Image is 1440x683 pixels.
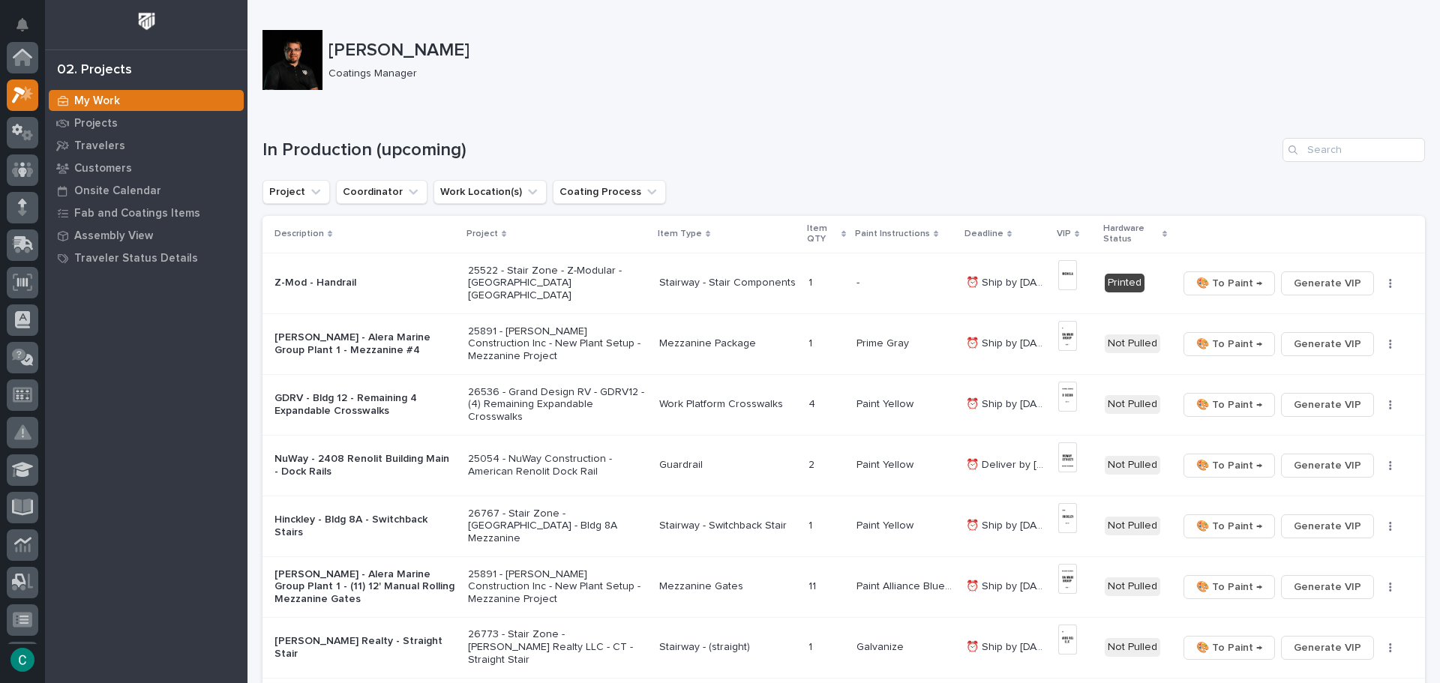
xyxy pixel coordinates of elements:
p: Stairway - (straight) [659,641,796,654]
p: ⏰ Ship by 9/30/25 [966,577,1049,593]
p: 1 [808,274,815,289]
p: Item Type [658,226,702,242]
span: 🎨 To Paint → [1196,274,1262,292]
a: Onsite Calendar [45,179,247,202]
button: 🎨 To Paint → [1183,271,1275,295]
p: VIP [1057,226,1071,242]
span: 🎨 To Paint → [1196,639,1262,657]
div: Not Pulled [1105,638,1160,657]
span: 🎨 To Paint → [1196,517,1262,535]
a: Fab and Coatings Items [45,202,247,224]
p: Projects [74,117,118,130]
div: Printed [1105,274,1144,292]
p: Mezzanine Gates [659,580,796,593]
p: ⏰ Ship by 9/15/25 [966,274,1049,289]
h1: In Production (upcoming) [262,139,1276,161]
button: users-avatar [7,644,38,676]
p: Description [274,226,324,242]
span: Generate VIP [1294,396,1361,414]
p: 4 [808,395,818,411]
p: Onsite Calendar [74,184,161,198]
p: 11 [808,577,819,593]
button: Generate VIP [1281,636,1374,660]
p: [PERSON_NAME] - Alera Marine Group Plant 1 - Mezzanine #4 [274,331,456,357]
button: 🎨 To Paint → [1183,575,1275,599]
button: Notifications [7,9,38,40]
button: Project [262,180,330,204]
p: Assembly View [74,229,153,243]
button: 🎨 To Paint → [1183,636,1275,660]
span: Generate VIP [1294,335,1361,353]
img: Workspace Logo [133,7,160,35]
input: Search [1282,138,1425,162]
tr: [PERSON_NAME] - Alera Marine Group Plant 1 - Mezzanine #425891 - [PERSON_NAME] Construction Inc -... [262,313,1425,374]
p: Deadline [964,226,1003,242]
p: Prime Gray [856,334,912,350]
button: Generate VIP [1281,514,1374,538]
p: Paint Yellow [856,395,916,411]
p: Paint Yellow [856,456,916,472]
button: Generate VIP [1281,393,1374,417]
p: ⏰ Ship by 10/1/25 [966,638,1049,654]
a: Projects [45,112,247,134]
button: 🎨 To Paint → [1183,454,1275,478]
p: Coatings Manager [328,67,1413,80]
tr: GDRV - Bldg 12 - Remaining 4 Expandable Crosswalks26536 - Grand Design RV - GDRV12 - (4) Remainin... [262,374,1425,435]
p: Item QTY [807,220,837,248]
p: Paint Yellow [856,517,916,532]
span: 🎨 To Paint → [1196,578,1262,596]
p: Work Platform Crosswalks [659,398,796,411]
button: Coating Process [553,180,666,204]
p: Hinckley - Bldg 8A - Switchback Stairs [274,514,456,539]
span: Generate VIP [1294,274,1361,292]
p: Traveler Status Details [74,252,198,265]
p: 25054 - NuWay Construction - American Renolit Dock Rail [468,453,648,478]
p: [PERSON_NAME] - Alera Marine Group Plant 1 - (11) 12' Manual Rolling Mezzanine Gates [274,568,456,606]
button: Coordinator [336,180,427,204]
p: 25891 - [PERSON_NAME] Construction Inc - New Plant Setup - Mezzanine Project [468,568,648,606]
a: Traveler Status Details [45,247,247,269]
p: [PERSON_NAME] Realty - Straight Stair [274,635,456,661]
p: Stairway - Stair Components [659,277,796,289]
button: Generate VIP [1281,454,1374,478]
p: Travelers [74,139,125,153]
p: 26536 - Grand Design RV - GDRV12 - (4) Remaining Expandable Crosswalks [468,386,648,424]
p: Customers [74,162,132,175]
span: Generate VIP [1294,578,1361,596]
div: Not Pulled [1105,334,1160,353]
p: ⏰ Ship by 9/19/25 [966,334,1049,350]
p: Stairway - Switchback Stair [659,520,796,532]
p: GDRV - Bldg 12 - Remaining 4 Expandable Crosswalks [274,392,456,418]
p: Z-Mod - Handrail [274,277,456,289]
p: 25522 - Stair Zone - Z-Modular - [GEOGRAPHIC_DATA] [GEOGRAPHIC_DATA] [468,265,648,302]
span: 🎨 To Paint → [1196,335,1262,353]
p: Project [466,226,498,242]
div: Not Pulled [1105,395,1160,414]
p: 1 [808,517,815,532]
tr: [PERSON_NAME] Realty - Straight Stair26773 - Stair Zone - [PERSON_NAME] Realty LLC - CT - Straigh... [262,617,1425,678]
p: NuWay - 2408 Renolit Building Main - Dock Rails [274,453,456,478]
a: My Work [45,89,247,112]
tr: NuWay - 2408 Renolit Building Main - Dock Rails25054 - NuWay Construction - American Renolit Dock... [262,435,1425,496]
a: Travelers [45,134,247,157]
p: Paint Instructions [855,226,930,242]
div: 02. Projects [57,62,132,79]
div: Not Pulled [1105,456,1160,475]
button: Generate VIP [1281,332,1374,356]
p: Mezzanine Package [659,337,796,350]
p: 26773 - Stair Zone - [PERSON_NAME] Realty LLC - CT - Straight Stair [468,628,648,666]
p: 2 [808,456,817,472]
a: Assembly View [45,224,247,247]
button: 🎨 To Paint → [1183,514,1275,538]
span: 🎨 To Paint → [1196,396,1262,414]
p: ⏰ Deliver by 9/29/25 [966,456,1049,472]
p: [PERSON_NAME] [328,40,1419,61]
div: Not Pulled [1105,517,1160,535]
p: Fab and Coatings Items [74,207,200,220]
p: 25891 - [PERSON_NAME] Construction Inc - New Plant Setup - Mezzanine Project [468,325,648,363]
tr: Z-Mod - Handrail25522 - Stair Zone - Z-Modular - [GEOGRAPHIC_DATA] [GEOGRAPHIC_DATA]Stairway - St... [262,253,1425,313]
div: Not Pulled [1105,577,1160,596]
p: Guardrail [659,459,796,472]
p: 26767 - Stair Zone - [GEOGRAPHIC_DATA] - Bldg 8A Mezzanine [468,508,648,545]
